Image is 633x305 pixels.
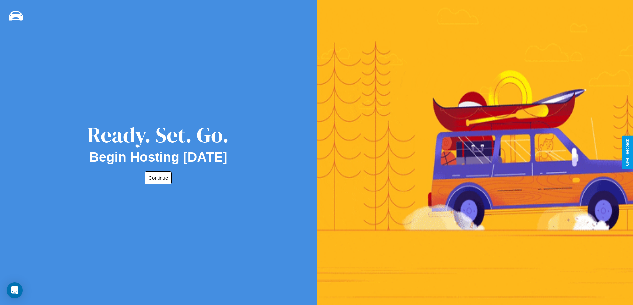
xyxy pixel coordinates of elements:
button: Continue [145,171,172,184]
div: Give Feedback [625,139,630,166]
div: Ready. Set. Go. [87,120,229,150]
div: Open Intercom Messenger [7,282,23,298]
h2: Begin Hosting [DATE] [89,150,227,165]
